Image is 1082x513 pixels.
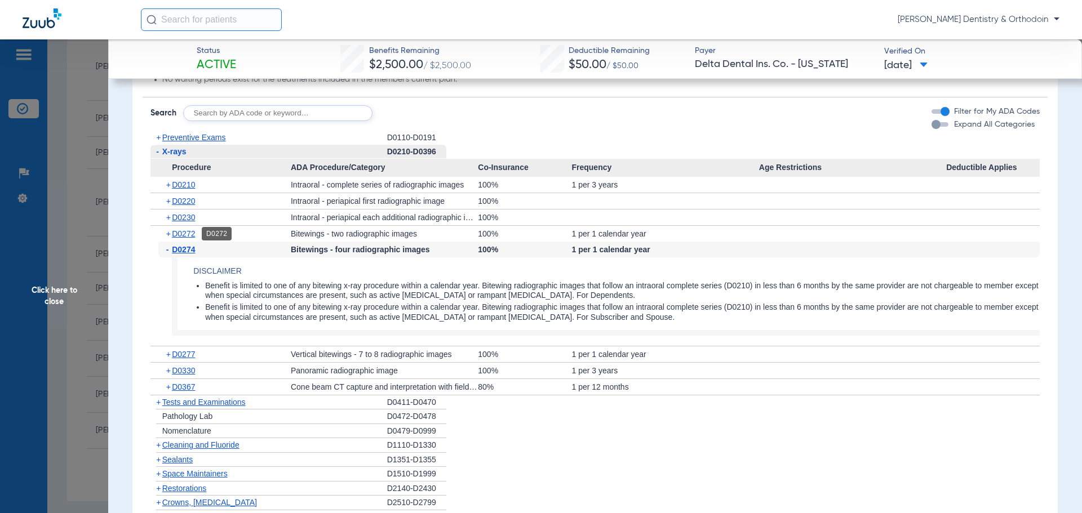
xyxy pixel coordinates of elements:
[156,455,161,464] span: +
[166,209,172,225] span: +
[954,121,1035,128] span: Expand All Categories
[172,229,195,238] span: D0272
[478,363,571,378] div: 100%
[478,177,571,193] div: 100%
[166,346,172,362] span: +
[569,45,650,57] span: Deductible Remaining
[946,159,1040,177] span: Deductible Applies
[166,226,172,242] span: +
[166,193,172,209] span: +
[162,133,226,142] span: Preventive Exams
[162,484,207,493] span: Restorations
[202,227,232,240] div: D0272
[695,45,875,57] span: Payer
[387,438,446,453] div: D1110-D1330
[1026,459,1082,513] iframe: Chat Widget
[172,245,195,254] span: D0274
[150,159,291,177] span: Procedure
[141,8,282,31] input: Search for patients
[291,177,478,193] div: Intraoral - complete series of radiographic images
[898,14,1059,25] span: [PERSON_NAME] Dentistry & Orthodoin
[162,75,1040,85] li: No waiting periods exist for the treatments included in the member's current plan.
[569,59,606,71] span: $50.00
[147,15,157,25] img: Search Icon
[291,159,478,177] span: ADA Procedure/Category
[166,242,172,257] span: -
[291,226,478,242] div: Bitewings - two radiographic images
[197,45,236,57] span: Status
[162,455,193,464] span: Sealants
[369,59,423,71] span: $2,500.00
[387,145,446,159] div: D0210-D0396
[571,226,759,242] div: 1 per 1 calendar year
[952,106,1040,118] label: Filter for My ADA Codes
[166,177,172,193] span: +
[162,469,228,478] span: Space Maintainers
[162,412,213,421] span: Pathology Lab
[172,197,195,206] span: D0220
[759,159,946,177] span: Age Restrictions
[205,302,1040,322] li: Benefit is limited to one of any bitewing x-ray procedure within a calendar year. Bitewing radiog...
[172,350,195,359] span: D0277
[162,147,187,156] span: X-rays
[387,453,446,467] div: D1351-D1355
[387,395,446,410] div: D0411-D0470
[571,346,759,362] div: 1 per 1 calendar year
[478,242,571,257] div: 100%
[695,57,875,72] span: Delta Dental Ins. Co. - [US_STATE]
[387,481,446,496] div: D2140-D2430
[291,346,478,362] div: Vertical bitewings - 7 to 8 radiographic images
[291,209,478,225] div: Intraoral - periapical each additional radiographic image
[183,105,373,121] input: Search by ADA code or keyword…
[23,8,61,28] img: Zuub Logo
[156,484,161,493] span: +
[291,242,478,257] div: Bitewings - four radiographic images
[571,379,759,395] div: 1 per 12 months
[387,424,446,439] div: D0479-D0999
[162,440,240,449] span: Cleaning and Fluoride
[156,133,161,142] span: +
[884,59,928,73] span: [DATE]
[478,193,571,209] div: 100%
[197,57,236,73] span: Active
[291,379,478,395] div: Cone beam CT capture and interpretation with field of view of both jaws; with or without cranium
[172,213,195,222] span: D0230
[478,226,571,242] div: 100%
[571,159,759,177] span: Frequency
[156,398,161,407] span: +
[166,379,172,395] span: +
[387,131,446,145] div: D0110-D0191
[156,440,161,449] span: +
[291,193,478,209] div: Intraoral - periapical first radiographic image
[571,242,759,257] div: 1 per 1 calendar year
[162,426,211,435] span: Nomenclature
[423,61,471,70] span: / $2,500.00
[387,496,446,510] div: D2510-D2799
[571,363,759,378] div: 1 per 3 years
[166,363,172,378] span: +
[571,177,759,193] div: 1 per 3 years
[369,45,471,57] span: Benefits Remaining
[172,366,195,375] span: D0330
[205,281,1040,301] li: Benefit is limited to one of any bitewing x-ray procedure within a calendar year. Bitewing radiog...
[172,180,195,189] span: D0210
[478,159,571,177] span: Co-Insurance
[162,398,246,407] span: Tests and Examinations
[478,379,571,395] div: 80%
[884,46,1064,57] span: Verified On
[193,265,1040,277] h4: Disclaimer
[478,209,571,225] div: 100%
[162,498,257,507] span: Crowns, [MEDICAL_DATA]
[478,346,571,362] div: 100%
[156,147,159,156] span: -
[156,498,161,507] span: +
[156,469,161,478] span: +
[606,62,638,70] span: / $50.00
[291,363,478,378] div: Panoramic radiographic image
[150,108,176,119] span: Search
[172,382,195,391] span: D0367
[387,467,446,481] div: D1510-D1999
[387,409,446,424] div: D0472-D0478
